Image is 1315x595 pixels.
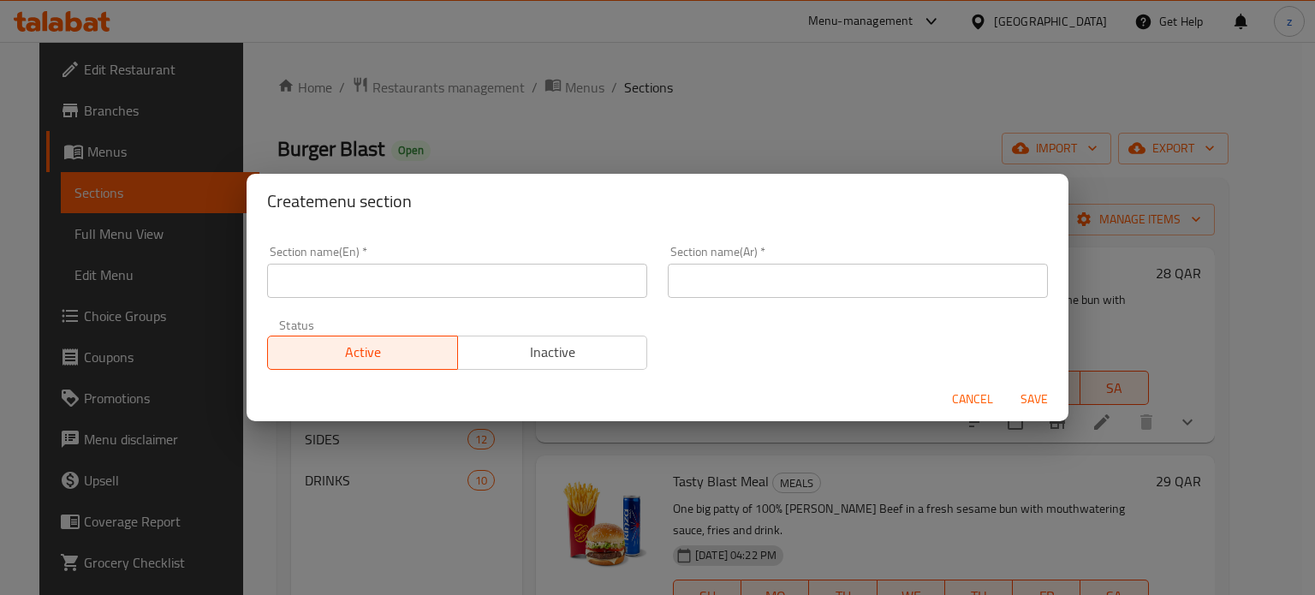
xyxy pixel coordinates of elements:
[668,264,1048,298] input: Please enter section name(ar)
[457,336,648,370] button: Inactive
[267,264,647,298] input: Please enter section name(en)
[465,340,641,365] span: Inactive
[952,389,993,410] span: Cancel
[267,336,458,370] button: Active
[1007,384,1062,415] button: Save
[945,384,1000,415] button: Cancel
[275,340,451,365] span: Active
[267,187,1048,215] h2: Create menu section
[1014,389,1055,410] span: Save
